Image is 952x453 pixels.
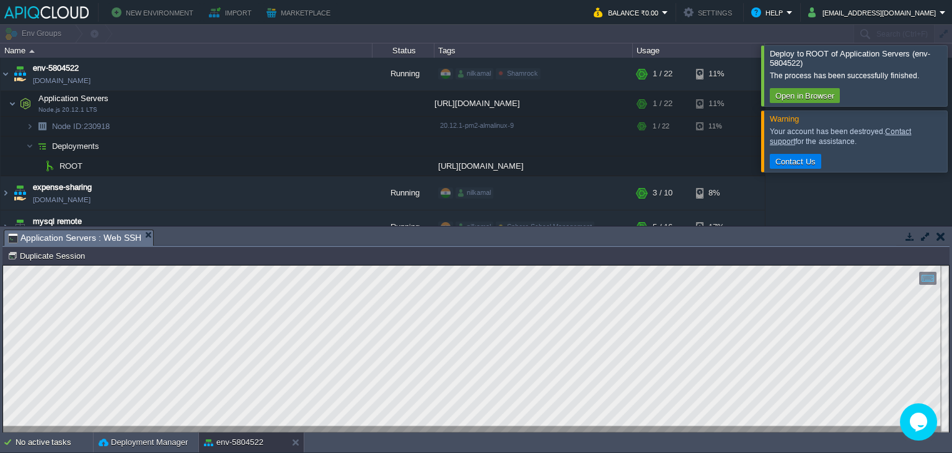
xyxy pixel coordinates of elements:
a: Application ServersNode.js 20.12.1 LTS [37,94,110,103]
button: Duplicate Session [7,250,89,261]
div: [URL][DOMAIN_NAME] [434,91,633,116]
div: 1 / 22 [653,91,672,116]
span: Application Servers : Web SSH [8,230,141,246]
button: Settings [684,5,736,20]
span: Application Servers [37,93,110,104]
a: [DOMAIN_NAME] [33,194,90,206]
img: AMDAwAAAACH5BAEAAAAALAAAAAABAAEAAAICRAEAOw== [26,137,33,156]
div: Usage [633,43,764,58]
div: nilkamal [456,222,493,233]
a: expense-sharing [33,181,92,194]
div: Running [372,176,434,210]
img: AMDAwAAAACH5BAEAAAAALAAAAAABAAEAAAICRAEAOw== [11,176,29,210]
div: Name [1,43,372,58]
button: Import [209,5,255,20]
img: AMDAwAAAACH5BAEAAAAALAAAAAABAAEAAAICRAEAOw== [17,91,34,116]
img: AMDAwAAAACH5BAEAAAAALAAAAAABAAEAAAICRAEAOw== [1,176,11,210]
iframe: chat widget [900,403,940,441]
span: Node ID: [52,122,84,131]
button: Contact Us [772,156,819,167]
a: ROOT [58,161,84,171]
img: AMDAwAAAACH5BAEAAAAALAAAAAABAAEAAAICRAEAOw== [33,137,51,156]
div: 5 / 16 [653,210,672,244]
button: env-5804522 [204,436,263,449]
div: Running [372,210,434,244]
button: Deployment Manager [99,436,188,449]
img: AMDAwAAAACH5BAEAAAAALAAAAAABAAEAAAICRAEAOw== [1,57,11,91]
img: AMDAwAAAACH5BAEAAAAALAAAAAABAAEAAAICRAEAOw== [33,156,41,176]
a: mysql remote [33,215,82,228]
span: Node.js 20.12.1 LTS [38,106,97,114]
img: AMDAwAAAACH5BAEAAAAALAAAAAABAAEAAAICRAEAOw== [11,57,29,91]
div: nilkamal [456,68,493,79]
div: 11% [696,57,736,91]
div: 11% [696,91,736,116]
div: 11% [696,117,736,136]
img: AMDAwAAAACH5BAEAAAAALAAAAAABAAEAAAICRAEAOw== [33,117,51,136]
img: AMDAwAAAACH5BAEAAAAALAAAAAABAAEAAAICRAEAOw== [29,50,35,53]
span: Shamrock [507,70,538,77]
div: No active tasks [15,433,93,452]
img: AMDAwAAAACH5BAEAAAAALAAAAAABAAEAAAICRAEAOw== [11,210,29,244]
button: Help [751,5,787,20]
div: Status [373,43,434,58]
div: 3 / 10 [653,176,672,210]
a: Deployments [51,141,101,151]
div: Tags [435,43,632,58]
div: nilkamal [456,187,493,199]
div: 8% [696,176,736,210]
div: Running [372,57,434,91]
a: Node ID:230918 [51,121,112,132]
div: 1 / 22 [653,57,672,91]
a: [DOMAIN_NAME] [33,74,90,87]
button: Marketplace [267,5,334,20]
span: 230918 [51,121,112,132]
img: AMDAwAAAACH5BAEAAAAALAAAAAABAAEAAAICRAEAOw== [1,210,11,244]
span: Warning [770,114,799,123]
span: Deploy to ROOT of Application Servers (env-5804522) [770,49,930,68]
div: The process has been successfully finished. [770,71,944,81]
button: New Environment [112,5,197,20]
div: [URL][DOMAIN_NAME] [434,156,633,176]
span: Sphere School Management [507,223,592,230]
div: Your account has been destroyed. for the assistance. [770,127,944,146]
button: Balance ₹0.00 [594,5,662,20]
div: 1 / 22 [653,117,669,136]
img: AMDAwAAAACH5BAEAAAAALAAAAAABAAEAAAICRAEAOw== [41,156,58,176]
div: 17% [696,210,736,244]
button: [EMAIL_ADDRESS][DOMAIN_NAME] [808,5,940,20]
img: AMDAwAAAACH5BAEAAAAALAAAAAABAAEAAAICRAEAOw== [9,91,16,116]
img: APIQCloud [4,6,89,19]
button: Open in Browser [772,90,838,101]
span: 20.12.1-pm2-almalinux-9 [440,122,514,129]
img: AMDAwAAAACH5BAEAAAAALAAAAAABAAEAAAICRAEAOw== [26,117,33,136]
a: env-5804522 [33,62,79,74]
